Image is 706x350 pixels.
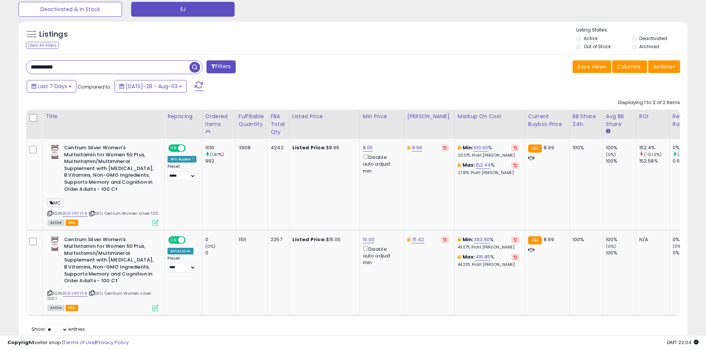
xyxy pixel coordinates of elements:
[673,243,683,249] small: (0%)
[606,151,616,157] small: (0%)
[168,248,193,254] div: Amazon AI
[66,305,78,311] span: FBA
[271,113,286,136] div: FBA Total Qty
[63,339,95,346] a: Terms of Use
[292,144,354,151] div: $8.99
[63,210,87,217] a: B08Y1KFYF8
[528,113,566,128] div: Current Buybox Price
[573,236,597,243] div: 100%
[169,145,178,151] span: ON
[205,158,235,164] div: 992
[168,156,196,163] div: Win BuyBox *
[639,35,667,41] label: Deactivated
[412,144,422,151] a: 8.99
[612,60,647,73] button: Columns
[407,113,451,120] div: [PERSON_NAME]
[463,144,474,151] b: Min:
[639,113,666,120] div: ROI
[239,113,264,128] div: Fulfillable Quantity
[363,236,375,243] a: 15.00
[210,151,224,157] small: (1.81%)
[458,162,519,176] div: %
[131,2,235,17] button: SJ
[7,339,129,346] div: seller snap | |
[292,113,357,120] div: Listed Price
[38,83,67,90] span: Last 7 Days
[47,144,62,159] img: 41m2BAXXN5L._SL40_.jpg
[47,290,152,301] span: | SKU: Centrum Women silver 100.1
[606,113,633,128] div: Avg BB Share
[458,144,519,158] div: %
[96,339,129,346] a: Privacy Policy
[205,236,235,243] div: 0
[363,153,398,174] div: Disable auto adjust min
[458,170,519,176] p: 27.81% Profit [PERSON_NAME]
[39,29,68,40] h5: Listings
[617,63,640,70] span: Columns
[458,236,519,250] div: %
[412,236,424,243] a: 15.42
[584,35,597,41] label: Active
[474,236,490,243] a: 393.90
[528,236,542,244] small: FBA
[475,161,491,169] a: 152.44
[475,253,491,261] a: 415.85
[271,144,284,151] div: 4242
[205,250,235,256] div: 0
[573,144,597,151] div: 100%
[169,237,178,243] span: ON
[576,27,687,34] p: Listing States:
[64,236,154,286] b: Centrum Silver Women's Multivitamin for Women 50 Plus, Multivitamin/Multimineral Supplement with ...
[47,305,64,311] span: All listings currently available for purchase on Amazon
[206,60,235,73] button: Filters
[292,144,326,151] b: Listed Price:
[205,243,216,249] small: (0%)
[544,144,554,151] span: 8.99
[606,158,636,164] div: 100%
[205,113,232,128] div: Ordered Items
[239,144,262,151] div: 3908
[606,128,610,135] small: Avg BB Share.
[363,245,398,266] div: Disable auto adjust min
[47,144,159,225] div: ASIN:
[454,110,525,139] th: The percentage added to the cost of goods (COGS) that forms the calculator for Min & Max prices.
[584,43,611,50] label: Out of Stock
[168,164,196,181] div: Preset:
[463,253,475,260] b: Max:
[271,236,284,243] div: 2257
[606,250,636,256] div: 100%
[363,113,401,120] div: Min Price
[89,210,158,216] span: | SKU: Cenrum Women silver 100
[205,144,235,151] div: 1010
[458,262,519,267] p: 44.23% Profit [PERSON_NAME]
[639,236,664,243] div: N/A
[126,83,178,90] span: [DATE]-28 - Aug-03
[673,250,703,256] div: 0%
[639,158,669,164] div: 152.58%
[458,113,522,120] div: Markup on Cost
[32,326,85,333] span: Show: entries
[363,144,373,151] a: 8.05
[673,158,703,164] div: 0.5%
[19,2,122,17] button: Deactivated & In Stock
[544,236,554,243] span: 8.99
[474,144,488,151] a: 100.00
[673,144,703,151] div: 0%
[66,220,78,226] span: FBA
[639,43,659,50] label: Archived
[77,83,112,90] span: Compared to:
[639,144,669,151] div: 152.4%
[463,161,475,169] b: Max:
[47,236,62,251] img: 41m2BAXXN5L._SL40_.jpg
[677,151,695,157] small: (-100%)
[463,236,474,243] b: Min:
[239,236,262,243] div: 1101
[64,144,154,194] b: Centrum Silver Women's Multivitamin for Women 50 Plus, Multivitamin/Multimineral Supplement with ...
[27,80,76,93] button: Last 7 Days
[168,256,196,273] div: Preset:
[606,236,636,243] div: 100%
[63,290,87,297] a: B08Y1KFYF8
[673,236,703,243] div: 0%
[292,236,354,243] div: $15.00
[115,80,187,93] button: [DATE]-28 - Aug-03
